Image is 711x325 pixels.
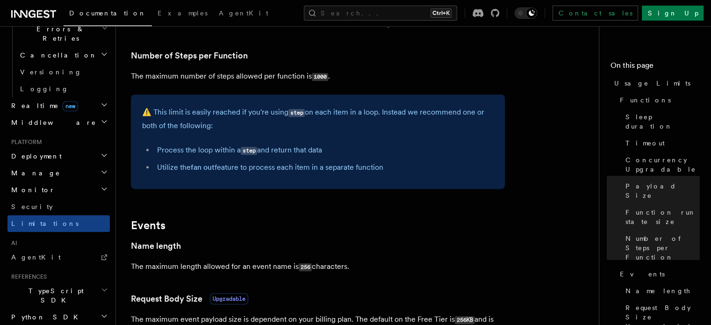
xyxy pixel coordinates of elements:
a: Sleep duration [622,108,700,135]
a: AgentKit [7,249,110,266]
span: Limitations [11,220,79,227]
span: Security [11,203,53,210]
p: The maximum length allowed for an event name is characters. [131,260,505,274]
a: Concurrency Upgradable [622,152,700,178]
a: Security [7,198,110,215]
a: Events [616,266,700,282]
span: Deployment [7,152,62,161]
button: Realtimenew [7,97,110,114]
a: Functions [616,92,700,108]
span: Concurrency Upgradable [625,155,700,174]
a: Limitations [7,215,110,232]
span: Examples [158,9,208,17]
span: Sleep duration [625,112,700,131]
code: step [241,147,257,155]
a: Events [131,219,165,232]
button: TypeScript SDK [7,282,110,309]
span: Platform [7,138,42,146]
a: AgentKit [213,3,274,25]
code: step [288,109,305,117]
code: 1000 [312,73,328,81]
span: Upgradable [210,293,248,304]
span: AgentKit [11,253,61,261]
button: Search...Ctrl+K [304,6,457,21]
a: Documentation [64,3,152,26]
span: Middleware [7,118,96,127]
a: fan out [191,163,215,172]
a: Request Body SizeUpgradable [131,292,248,305]
button: Cancellation [16,47,110,64]
code: 256 [299,263,312,271]
a: Logging [16,80,110,97]
span: Errors & Retries [16,24,101,43]
a: Examples [152,3,213,25]
span: Usage Limits [614,79,690,88]
span: TypeScript SDK [7,286,101,305]
a: Number of Steps per Function [622,230,700,266]
span: Monitor [7,185,55,195]
span: new [63,101,78,111]
li: Process the loop within a and return that data [154,144,494,157]
a: Function run state size [622,204,700,230]
span: References [7,273,47,281]
a: Number of Steps per Function [131,49,248,62]
a: Sign Up [642,6,704,21]
button: Manage [7,165,110,181]
kbd: Ctrl+K [431,8,452,18]
button: Middleware [7,114,110,131]
span: Number of Steps per Function [625,234,700,262]
span: Realtime [7,101,78,110]
span: Documentation [69,9,146,17]
button: Errors & Retries [16,21,110,47]
h4: On this page [610,60,700,75]
span: Cancellation [16,51,97,60]
a: Payload Size [622,178,700,204]
span: Payload Size [625,181,700,200]
span: Events [620,269,665,279]
li: Utilize the feature to process each item in a separate function [154,161,494,174]
a: Contact sales [553,6,638,21]
code: 256KB [455,316,474,324]
span: Function run state size [625,208,700,226]
span: Timeout [625,138,665,148]
span: AI [7,239,17,247]
span: AgentKit [219,9,268,17]
span: Logging [20,85,69,93]
a: Timeout [622,135,700,152]
span: Manage [7,168,60,178]
a: Name length [131,239,181,253]
button: Toggle dark mode [515,7,537,19]
span: Python SDK [7,312,84,322]
p: ⚠️ This limit is easily reached if you're using on each item in a loop. Instead we recommend one ... [142,106,494,132]
button: Deployment [7,148,110,165]
button: Monitor [7,181,110,198]
a: Versioning [16,64,110,80]
p: The maximum number of steps allowed per function is . [131,70,505,83]
span: Name length [625,286,691,296]
a: Name length [622,282,700,299]
span: Versioning [20,68,82,76]
span: Functions [620,95,671,105]
a: Usage Limits [610,75,700,92]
